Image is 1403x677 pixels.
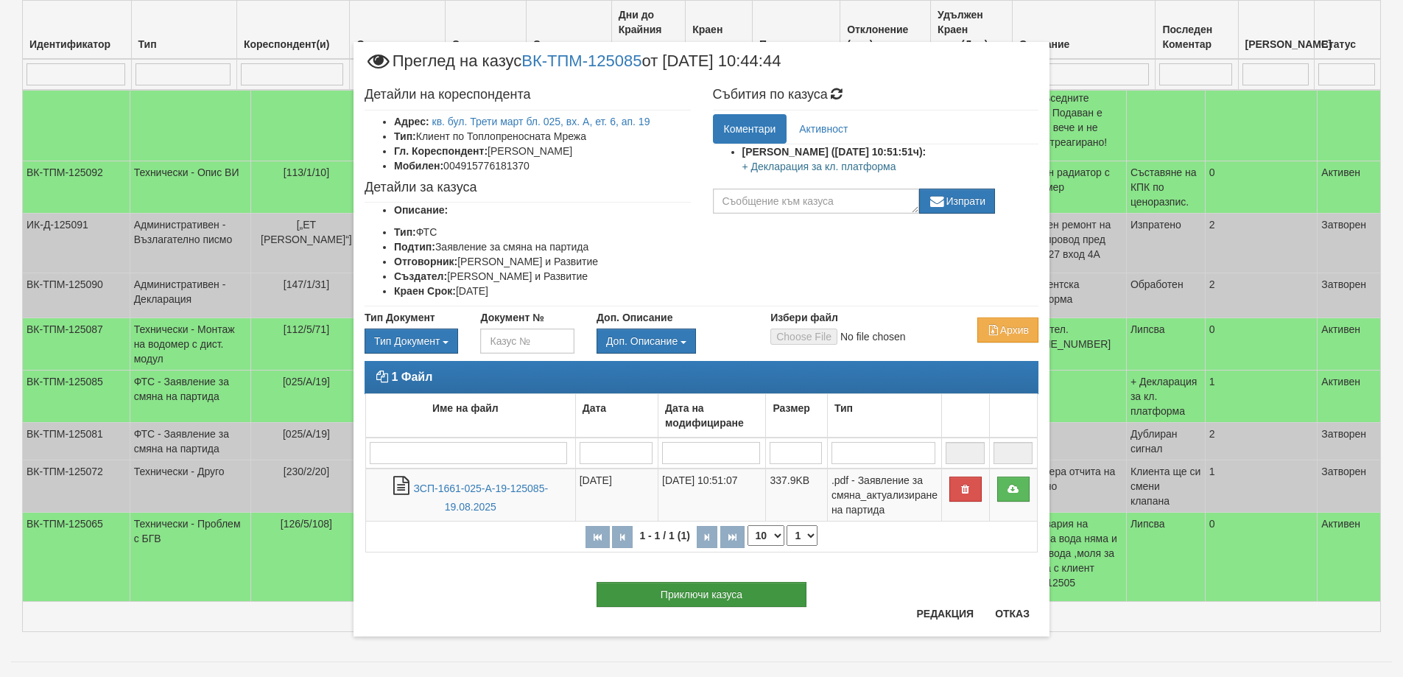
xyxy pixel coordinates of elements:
[480,310,544,325] label: Документ №
[394,269,691,284] li: [PERSON_NAME] и Развитие
[374,335,440,347] span: Тип Документ
[989,394,1037,438] td: : No sort applied, activate to apply an ascending sort
[394,254,691,269] li: [PERSON_NAME] и Развитие
[394,116,429,127] b: Адрес:
[766,394,827,438] td: Размер: No sort applied, activate to apply an ascending sort
[597,329,696,354] button: Доп. Описание
[575,469,658,522] td: [DATE]
[394,226,416,238] b: Тип:
[366,469,1038,522] tr: ЗСП-1661-025-А-19-125085-19.08.2025.pdf - Заявление за смяна_актуализиране на партида
[394,270,447,282] b: Създател:
[606,335,678,347] span: Доп. Описание
[365,53,781,80] span: Преглед на казус от [DATE] 10:44:44
[366,394,576,438] td: Име на файл: No sort applied, activate to apply an ascending sort
[742,159,1039,174] p: + Декларация за кл. платформа
[365,329,458,354] button: Тип Документ
[365,310,435,325] label: Тип Документ
[394,225,691,239] li: ФТС
[365,180,691,195] h4: Детайли за казуса
[597,582,806,607] button: Приключи казуса
[432,402,499,414] b: Име на файл
[787,525,817,546] select: Страница номер
[770,310,838,325] label: Избери файл
[636,530,693,541] span: 1 - 1 / 1 (1)
[665,402,744,429] b: Дата на модифициране
[697,526,717,548] button: Следваща страница
[597,310,672,325] label: Доп. Описание
[575,394,658,438] td: Дата: No sort applied, activate to apply an ascending sort
[394,130,416,142] b: Тип:
[827,394,941,438] td: Тип: No sort applied, activate to apply an ascending sort
[748,525,784,546] select: Брой редове на страница
[612,526,633,548] button: Предишна страница
[394,285,456,297] b: Краен Срок:
[394,241,435,253] b: Подтип:
[394,284,691,298] li: [DATE]
[720,526,745,548] button: Последна страница
[394,239,691,254] li: Заявление за смяна на партида
[658,394,766,438] td: Дата на модифициране: No sort applied, activate to apply an ascending sort
[941,394,989,438] td: : No sort applied, activate to apply an ascending sort
[742,146,926,158] strong: [PERSON_NAME] ([DATE] 10:51:51ч):
[365,88,691,102] h4: Детайли на кореспондента
[773,402,809,414] b: Размер
[919,189,996,214] button: Изпрати
[986,602,1038,625] button: Отказ
[658,469,766,522] td: [DATE] 10:51:07
[394,144,691,158] li: [PERSON_NAME]
[834,402,853,414] b: Тип
[414,483,549,513] a: ЗСП-1661-025-А-19-125085-19.08.2025
[788,114,859,144] a: Активност
[432,116,650,127] a: кв. бул. Трети март бл. 025, вх. А, ет. 6, ап. 19
[766,469,827,522] td: 337.9KB
[583,402,606,414] b: Дата
[394,160,443,172] b: Мобилен:
[597,329,748,354] div: Двоен клик, за изчистване на избраната стойност.
[713,88,1039,102] h4: Събития по казуса
[394,256,457,267] b: Отговорник:
[391,371,432,383] strong: 1 Файл
[521,52,641,70] a: ВК-ТПМ-125085
[907,602,982,625] button: Редакция
[365,329,458,354] div: Двоен клик, за изчистване на избраната стойност.
[827,469,941,522] td: .pdf - Заявление за смяна_актуализиране на партида
[394,145,488,157] b: Гл. Кореспондент:
[394,129,691,144] li: Клиент по Топлопреносната Мрежа
[977,318,1038,343] button: Архив
[394,158,691,173] li: 004915776181370
[586,526,610,548] button: Първа страница
[480,329,574,354] input: Казус №
[713,114,787,144] a: Коментари
[394,204,448,216] b: Описание:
